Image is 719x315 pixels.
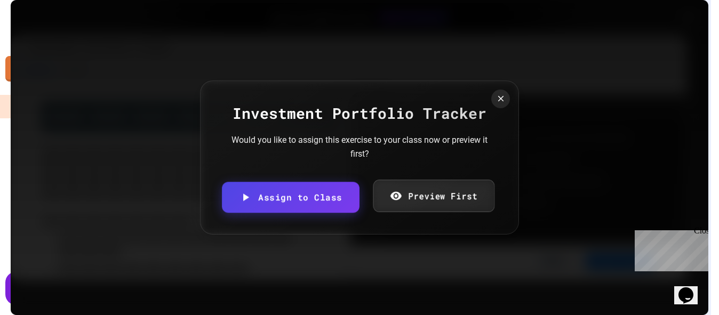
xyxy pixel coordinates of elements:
iframe: chat widget [630,226,708,271]
div: Chat with us now!Close [4,4,74,68]
a: Preview First [373,180,494,212]
div: Investment Portfolio Tracker [222,102,497,125]
a: Assign to Class [222,182,359,213]
div: Would you like to assign this exercise to your class now or preview it first? [231,133,488,160]
iframe: chat widget [674,272,708,304]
